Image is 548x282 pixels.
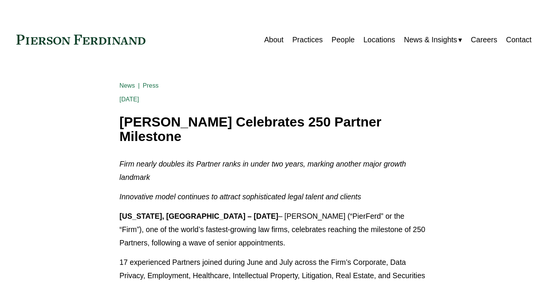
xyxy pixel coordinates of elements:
[119,115,429,144] h1: [PERSON_NAME] Celebrates 250 Partner Milestone
[119,192,361,201] em: Innovative model continues to attract sophisticated legal talent and clients
[404,33,457,46] span: News & Insights
[363,32,395,47] a: Locations
[332,32,355,47] a: People
[292,32,323,47] a: Practices
[119,212,278,220] strong: [US_STATE], [GEOGRAPHIC_DATA] – [DATE]
[119,96,139,103] span: [DATE]
[404,32,462,47] a: folder dropdown
[471,32,497,47] a: Careers
[119,210,429,250] p: – [PERSON_NAME] (“PierFerd” or the “Firm”), one of the world’s fastest-growing law firms, celebra...
[119,82,135,89] a: News
[506,32,532,47] a: Contact
[119,160,408,181] em: Firm nearly doubles its Partner ranks in under two years, marking another major growth landmark
[264,32,284,47] a: About
[143,82,159,89] a: Press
